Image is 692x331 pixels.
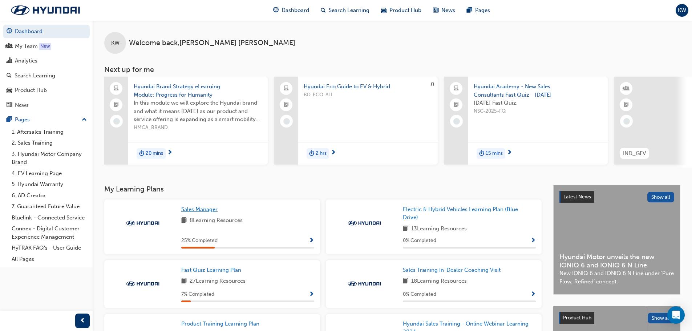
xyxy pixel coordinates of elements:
[559,269,674,286] span: New IONIQ 6 and IONIQ 6 N Line under ‘Pure Flow, Refined’ concept.
[647,192,675,202] button: Show all
[7,102,12,109] span: news-icon
[304,91,432,99] span: BD-ECO-ALL
[676,4,688,17] button: KW
[114,84,119,93] span: laptop-icon
[461,3,496,18] a: pages-iconPages
[3,113,90,126] button: Pages
[309,149,314,158] span: duration-icon
[475,6,490,15] span: Pages
[559,312,675,324] a: Product HubShow all
[134,124,262,132] span: HMCA_BRAND
[441,6,455,15] span: News
[403,266,503,274] a: Sales Training In-Dealer Coaching Visit
[181,237,218,245] span: 25 % Completed
[267,3,315,18] a: guage-iconDashboard
[167,150,173,156] span: next-icon
[3,69,90,82] a: Search Learning
[623,149,646,158] span: IND_GFV
[9,201,90,212] a: 7. Guaranteed Future Value
[427,3,461,18] a: news-iconNews
[9,212,90,223] a: Bluelink - Connected Service
[3,25,90,38] a: Dashboard
[113,118,120,125] span: learningRecordVerb_NONE-icon
[82,115,87,125] span: up-icon
[39,43,51,50] div: Tooltip anchor
[454,100,459,110] span: booktick-icon
[4,3,87,18] img: Trak
[403,205,536,222] a: Electric & Hybrid Vehicles Learning Plan (Blue Drive)
[114,100,119,110] span: booktick-icon
[282,6,309,15] span: Dashboard
[3,84,90,97] a: Product Hub
[181,290,214,299] span: 7 % Completed
[309,290,314,299] button: Show Progress
[274,77,438,165] a: 0Hyundai Eco Guide to EV & HybridBD-ECO-ALLduration-icon2 hrs
[7,73,12,79] span: search-icon
[454,84,459,93] span: laptop-icon
[624,84,629,93] span: learningResourceType_INSTRUCTOR_LED-icon
[181,205,220,214] a: Sales Manager
[3,54,90,68] a: Analytics
[467,6,472,15] span: pages-icon
[453,118,460,125] span: learningRecordVerb_NONE-icon
[315,3,375,18] a: search-iconSearch Learning
[181,277,187,286] span: book-icon
[7,87,12,94] span: car-icon
[624,100,629,110] span: booktick-icon
[181,266,244,274] a: Fast Quiz Learning Plan
[104,185,542,193] h3: My Learning Plans
[7,58,12,64] span: chart-icon
[329,6,369,15] span: Search Learning
[190,277,246,286] span: 27 Learning Resources
[7,28,12,35] span: guage-icon
[479,149,484,158] span: duration-icon
[9,223,90,242] a: Connex - Digital Customer Experience Management
[146,149,163,158] span: 20 mins
[648,313,675,323] button: Show all
[80,316,85,326] span: prev-icon
[7,43,12,50] span: people-icon
[3,40,90,53] a: My Team
[563,194,591,200] span: Latest News
[15,86,47,94] div: Product Hub
[15,72,55,80] div: Search Learning
[309,238,314,244] span: Show Progress
[553,185,680,295] a: Latest NewsShow allHyundai Motor unveils the new IONIQ 6 and IONIQ 6 N LineNew IONIQ 6 and IONIQ ...
[403,290,436,299] span: 0 % Completed
[104,77,268,165] a: Hyundai Brand Strategy eLearning Module: Progress for HumanityIn this module we will explore the ...
[181,320,259,327] span: Product Training Learning Plan
[403,237,436,245] span: 0 % Completed
[15,57,37,65] div: Analytics
[375,3,427,18] a: car-iconProduct Hub
[111,39,120,47] span: KW
[331,150,336,156] span: next-icon
[181,267,241,273] span: Fast Quiz Learning Plan
[316,149,327,158] span: 2 hrs
[284,100,289,110] span: booktick-icon
[344,219,384,227] img: Trak
[344,280,384,287] img: Trak
[3,98,90,112] a: News
[444,77,608,165] a: Hyundai Academy - New Sales Consultants Fast Quiz - [DATE][DATE] Fast Quiz.NSC-2025-FQduration-ic...
[181,216,187,225] span: book-icon
[273,6,279,15] span: guage-icon
[9,126,90,138] a: 1. Aftersales Training
[181,320,262,328] a: Product Training Learning Plan
[7,117,12,123] span: pages-icon
[667,306,685,324] div: Open Intercom Messenger
[9,190,90,201] a: 6. AD Creator
[403,277,408,286] span: book-icon
[563,315,591,321] span: Product Hub
[403,225,408,234] span: book-icon
[389,6,421,15] span: Product Hub
[9,149,90,168] a: 3. Hyundai Motor Company Brand
[474,99,602,107] span: [DATE] Fast Quiz.
[411,225,467,234] span: 13 Learning Resources
[474,82,602,99] span: Hyundai Academy - New Sales Consultants Fast Quiz - [DATE]
[530,290,536,299] button: Show Progress
[15,101,29,109] div: News
[123,219,163,227] img: Trak
[190,216,243,225] span: 8 Learning Resources
[139,149,144,158] span: duration-icon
